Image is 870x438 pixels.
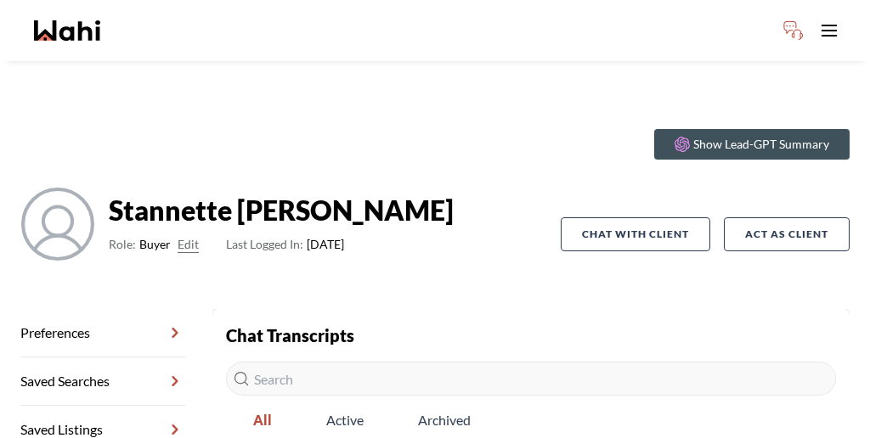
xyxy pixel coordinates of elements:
[391,402,498,438] span: Archived
[812,14,846,48] button: Toggle open navigation menu
[226,234,344,255] span: [DATE]
[654,129,850,160] button: Show Lead-GPT Summary
[109,194,454,227] strong: Stannette [PERSON_NAME]
[226,325,354,345] strong: Chat Transcripts
[20,309,185,357] a: Preferences
[109,234,136,255] span: Role:
[561,217,710,251] button: Chat with client
[226,402,299,438] span: All
[724,217,850,251] button: Act as Client
[226,237,303,251] span: Last Logged In:
[299,402,391,438] span: Active
[139,234,171,255] span: Buyer
[693,136,829,153] p: Show Lead-GPT Summary
[178,234,199,255] button: Edit
[34,20,100,41] a: Wahi homepage
[226,362,836,396] input: Search
[20,357,185,406] a: Saved Searches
